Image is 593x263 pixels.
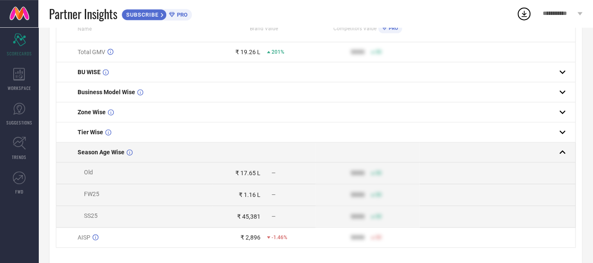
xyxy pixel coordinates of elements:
div: 9999 [351,234,364,241]
span: WORKSPACE [8,85,31,91]
span: TRENDS [12,154,26,160]
span: Zone Wise [78,109,106,116]
span: — [272,192,275,198]
span: AISP [78,234,90,241]
span: SUBSCRIBE [122,12,161,18]
div: 9999 [351,170,364,176]
span: PRO [175,12,188,18]
span: FWD [15,188,23,195]
a: SUBSCRIBEPRO [121,7,192,20]
span: Brand Value [250,26,278,32]
span: FW25 [84,191,99,197]
span: Business Model Wise [78,89,135,95]
div: ₹ 19.26 L [235,49,260,55]
span: 50 [376,234,382,240]
span: 50 [376,49,382,55]
div: ₹ 2,896 [240,234,260,241]
span: -1.46% [272,234,287,240]
div: Open download list [516,6,532,21]
span: 50 [376,214,382,220]
span: 50 [376,170,382,176]
div: ₹ 17.65 L [235,170,260,176]
span: Old [84,169,93,176]
span: Season Age Wise [78,149,124,156]
span: Name [78,26,92,32]
span: 50 [376,192,382,198]
span: Total GMV [78,49,105,55]
span: 201% [272,49,284,55]
div: ₹ 45,381 [237,213,260,220]
span: — [272,170,275,176]
div: ₹ 1.16 L [239,191,260,198]
div: 9999 [351,213,364,220]
span: Partner Insights [49,5,117,23]
span: PRO [386,26,398,31]
div: 9999 [351,191,364,198]
span: — [272,214,275,220]
span: SUGGESTIONS [6,119,32,126]
span: Competitors Value [333,26,376,32]
div: 9999 [351,49,364,55]
span: SCORECARDS [7,50,32,57]
span: Tier Wise [78,129,103,136]
span: BU WISE [78,69,101,75]
span: SS25 [84,212,98,219]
